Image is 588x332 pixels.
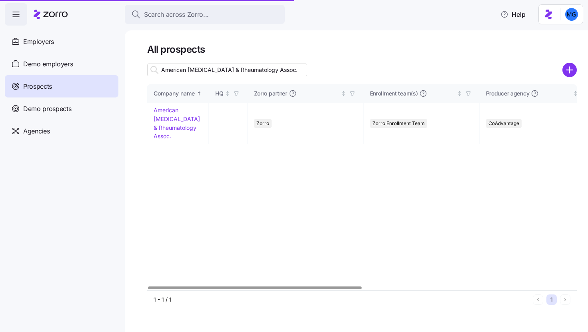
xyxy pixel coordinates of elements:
[196,91,202,96] div: Sorted ascending
[154,296,530,304] div: 1 - 1 / 1
[215,89,224,98] div: HQ
[370,89,418,97] span: Enrollment team(s)
[372,119,425,128] span: Zorro Enrollment Team
[565,8,578,21] img: 61c362f0e1d336c60eacb74ec9823875
[5,120,118,142] a: Agencies
[225,91,230,96] div: Not sorted
[5,75,118,97] a: Prospects
[147,64,307,76] input: Search prospect
[5,53,118,75] a: Demo employers
[23,37,54,47] span: Employers
[457,91,462,96] div: Not sorted
[154,89,195,98] div: Company name
[23,59,73,69] span: Demo employers
[154,107,200,139] a: American [MEDICAL_DATA] & Rheumatology Assoc.
[488,119,519,128] span: CoAdvantage
[125,5,285,24] button: Search across Zorro...
[23,82,52,91] span: Prospects
[254,89,287,97] span: Zorro partner
[23,126,50,136] span: Agencies
[546,294,557,305] button: 1
[364,84,480,103] th: Enrollment team(s)Not sorted
[341,91,346,96] div: Not sorted
[533,294,543,305] button: Previous page
[144,10,209,20] span: Search across Zorro...
[147,84,209,103] th: Company nameSorted ascending
[5,97,118,120] a: Demo prospects
[23,104,72,114] span: Demo prospects
[147,43,577,56] h1: All prospects
[256,119,269,128] span: Zorro
[248,84,364,103] th: Zorro partnerNot sorted
[560,294,570,305] button: Next page
[494,6,532,22] button: Help
[573,91,578,96] div: Not sorted
[486,89,530,97] span: Producer agency
[209,84,248,103] th: HQNot sorted
[562,63,577,77] svg: add icon
[500,10,526,19] span: Help
[5,30,118,53] a: Employers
